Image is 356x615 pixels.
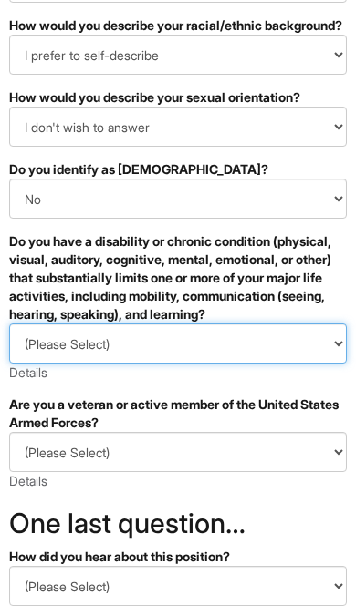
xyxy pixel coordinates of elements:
[9,432,347,472] select: Are you a veteran or active member of the United States Armed Forces?
[9,395,347,432] div: Are you a veteran or active member of the United States Armed Forces?
[9,35,347,75] select: How would you describe your racial/ethnic background?
[9,566,347,606] select: How did you hear about this position?
[9,16,347,35] div: How would you describe your racial/ethnic background?
[9,323,347,364] select: Do you have a disability or chronic condition (physical, visual, auditory, cognitive, mental, emo...
[9,232,347,323] div: Do you have a disability or chronic condition (physical, visual, auditory, cognitive, mental, emo...
[9,179,347,219] select: Do you identify as transgender?
[9,107,347,147] select: How would you describe your sexual orientation?
[9,364,47,380] a: Details
[9,548,347,566] div: How did you hear about this position?
[9,473,47,488] a: Details
[9,508,347,538] h2: One last question…
[9,88,347,107] div: How would you describe your sexual orientation?
[9,160,347,179] div: Do you identify as [DEMOGRAPHIC_DATA]?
